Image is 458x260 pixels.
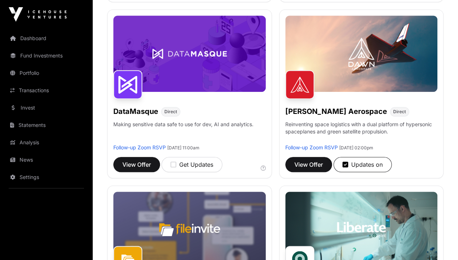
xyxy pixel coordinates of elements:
[6,100,87,116] a: Invest
[343,160,383,169] div: Updates on
[113,16,266,91] img: DataMasque-Banner.jpg
[285,157,332,172] button: View Offer
[6,82,87,98] a: Transactions
[113,144,166,150] a: Follow-up Zoom RSVP
[113,70,142,99] img: DataMasque
[9,7,67,22] img: Icehouse Ventures Logo
[294,160,323,169] span: View Offer
[167,145,199,150] span: [DATE] 11:00am
[285,16,438,91] img: Dawn-Banner.jpg
[285,121,438,144] p: Reinventing space logistics with a dual platform of hypersonic spaceplanes and green satellite pr...
[113,106,158,116] h1: DataMasque
[6,48,87,64] a: Fund Investments
[6,169,87,185] a: Settings
[6,152,87,168] a: News
[164,109,177,115] span: Direct
[6,135,87,150] a: Analysis
[393,109,406,115] span: Direct
[333,157,392,172] button: Updates on
[6,30,87,46] a: Dashboard
[285,70,314,99] img: Dawn Aerospace
[6,117,87,133] a: Statements
[113,157,160,172] button: View Offer
[171,160,213,169] div: Get Updates
[113,121,253,144] p: Making sensitive data safe to use for dev, AI and analytics.
[422,225,458,260] iframe: Chat Widget
[122,160,151,169] span: View Offer
[339,145,373,150] span: [DATE] 02:00pm
[161,157,222,172] button: Get Updates
[285,144,338,150] a: Follow-up Zoom RSVP
[285,106,387,116] h1: [PERSON_NAME] Aerospace
[6,65,87,81] a: Portfolio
